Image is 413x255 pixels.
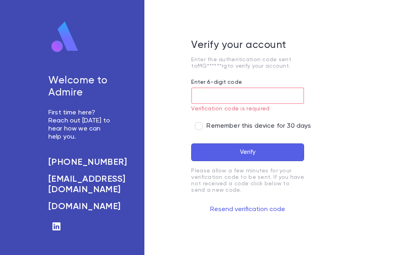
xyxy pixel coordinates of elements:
[191,79,242,85] label: Enter 6-digit code
[48,21,81,53] img: logo
[191,39,304,52] h5: Verify your account
[48,157,112,168] a: [PHONE_NUMBER]
[191,203,304,216] button: Resend verification code
[191,56,304,69] p: Enter the authentication code sent to MG******rg to verify your account.
[191,106,298,112] p: Verification code is required
[191,143,304,161] button: Verify
[48,75,112,99] h5: Welcome to Admire
[206,122,311,130] span: Remember this device for 30 days
[48,174,112,195] a: [EMAIL_ADDRESS][DOMAIN_NAME]
[191,168,304,193] p: Please allow a few minutes for your verification code to be sent. If you have not received a code...
[48,109,112,141] p: First time here? Reach out [DATE] to hear how we can help you.
[48,201,112,212] a: [DOMAIN_NAME]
